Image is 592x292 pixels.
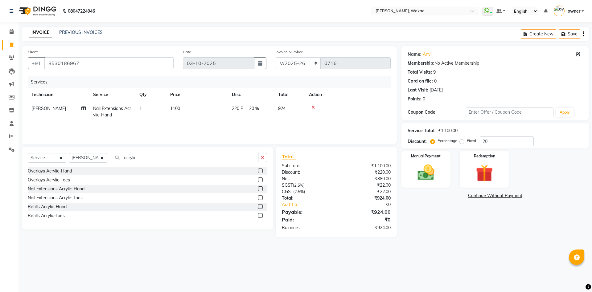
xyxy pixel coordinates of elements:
[28,88,89,102] th: Technician
[294,183,303,188] span: 2.5%
[28,195,83,201] div: Nail Extensions Acrylic-Toes
[249,105,259,112] span: 20 %
[411,153,441,159] label: Manual Payment
[170,106,180,111] span: 1100
[28,57,45,69] button: +91
[31,106,66,111] span: [PERSON_NAME]
[277,201,346,208] a: Add Tip
[408,96,421,102] div: Points:
[28,204,67,210] div: Refills Acrylic-Hand
[408,109,466,116] div: Coupon Code
[28,177,70,183] div: Overlays Acrylic-Toes
[408,60,583,67] div: No Active Membership
[568,8,580,14] span: owner
[277,225,336,231] div: Balance :
[183,49,191,55] label: Date
[408,69,432,75] div: Total Visits:
[29,27,52,38] a: INVOICE
[408,128,436,134] div: Service Total:
[68,2,95,20] b: 08047224946
[277,208,336,216] div: Payable:
[336,216,395,223] div: ₹0
[559,29,580,39] button: Save
[166,88,228,102] th: Price
[276,49,302,55] label: Invoice Number
[136,88,166,102] th: Qty
[336,189,395,195] div: ₹22.00
[28,168,72,174] div: Overlays Acrylic-Hand
[430,87,443,93] div: [DATE]
[28,76,395,88] div: Services
[408,138,427,145] div: Discount:
[554,6,565,16] img: owner
[466,107,553,117] input: Enter Offer / Coupon Code
[277,169,336,176] div: Discount:
[245,105,247,112] span: |
[434,78,437,84] div: 0
[277,189,336,195] div: ( )
[232,105,243,112] span: 220 F
[438,128,458,134] div: ₹1,100.00
[521,29,556,39] button: Create New
[566,267,586,286] iframe: chat widget
[277,176,336,182] div: Net:
[93,106,131,118] span: Nail Extensions Acrylic-Hand
[28,213,65,219] div: Refills Acrylic-Toes
[282,182,293,188] span: SGST
[336,225,395,231] div: ₹924.00
[336,169,395,176] div: ₹220.00
[282,189,293,194] span: CGST
[59,30,103,35] a: PREVIOUS INVOICES
[16,2,58,20] img: logo
[408,60,434,67] div: Membership:
[423,51,431,58] a: Anvi
[336,208,395,216] div: ₹924.00
[277,163,336,169] div: Sub Total:
[44,57,174,69] input: Search by Name/Mobile/Email/Code
[408,87,428,93] div: Last Visit:
[336,163,395,169] div: ₹1,100.00
[467,138,476,144] label: Fixed
[89,88,136,102] th: Service
[408,78,433,84] div: Card on file:
[412,163,440,182] img: _cash.svg
[278,106,286,111] span: 924
[277,182,336,189] div: ( )
[277,216,336,223] div: Paid:
[408,51,421,58] div: Name:
[336,176,395,182] div: ₹880.00
[28,49,38,55] label: Client
[423,96,425,102] div: 0
[336,182,395,189] div: ₹22.00
[438,138,457,144] label: Percentage
[556,108,573,117] button: Apply
[274,88,305,102] th: Total
[336,195,395,201] div: ₹924.00
[282,153,296,160] span: Total
[28,186,84,192] div: Nail Extensions Acrylic-Hand
[305,88,391,102] th: Action
[474,153,495,159] label: Redemption
[228,88,274,102] th: Disc
[471,163,498,184] img: _gift.svg
[346,201,395,208] div: ₹0
[433,69,436,75] div: 9
[112,153,258,162] input: Search or Scan
[139,106,142,111] span: 1
[277,195,336,201] div: Total:
[403,193,588,199] a: Continue Without Payment
[294,189,304,194] span: 2.5%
